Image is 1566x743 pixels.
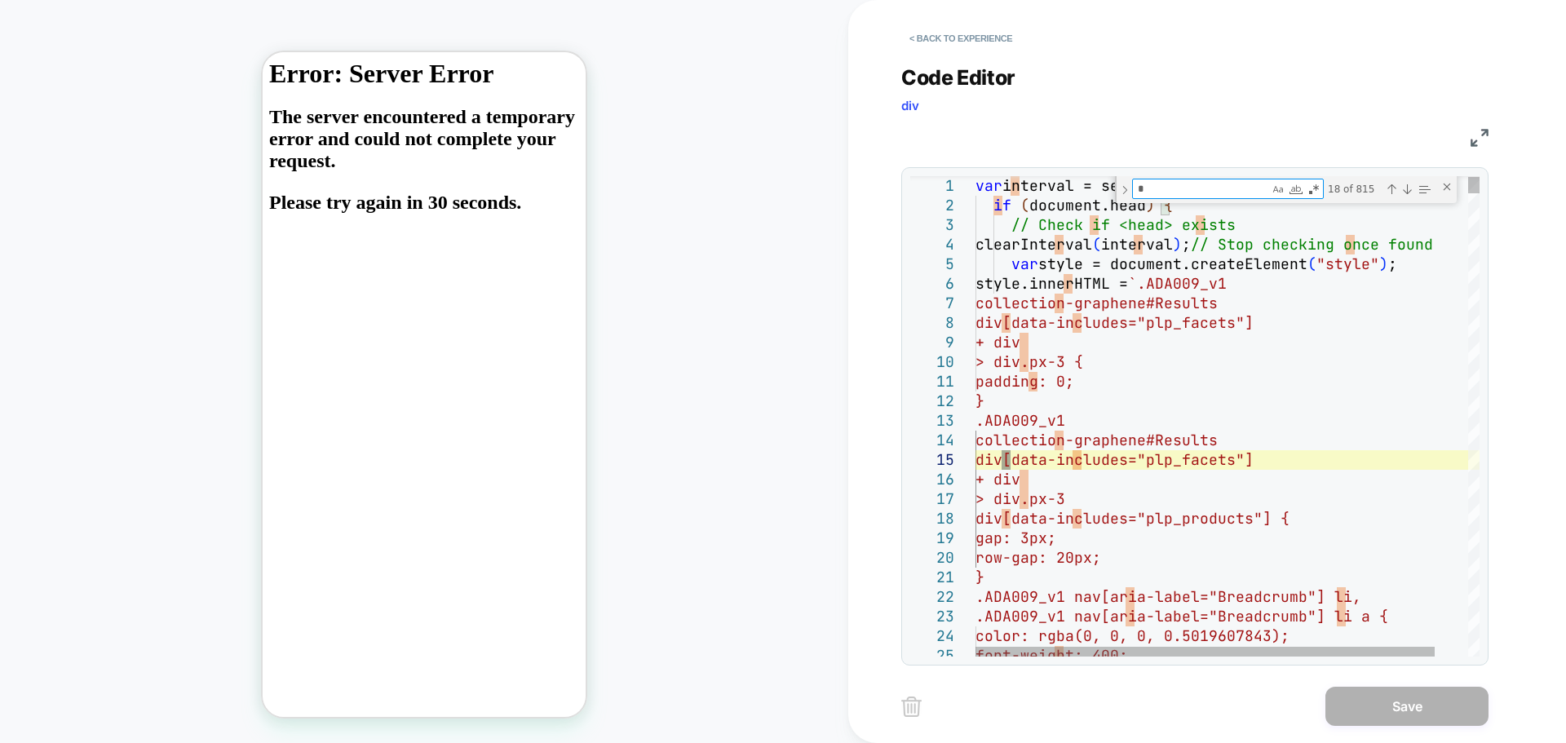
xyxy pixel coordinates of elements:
[910,372,954,391] div: 11
[975,470,1020,489] span: + div
[910,215,954,235] div: 3
[1011,254,1038,273] span: var
[975,235,1092,254] span: clearInterval
[1133,179,1269,198] textarea: Find
[975,176,1002,195] span: var
[1092,235,1101,254] span: (
[1440,180,1453,193] div: Close (Escape)
[993,196,1011,214] span: if
[910,431,954,450] div: 14
[975,509,1290,528] span: div[data-includes="plp_products"] {
[1288,181,1304,197] div: Match Whole Word (Alt+W)
[910,568,954,587] div: 21
[975,333,1020,352] span: + div
[910,176,954,196] div: 1
[910,489,954,509] div: 17
[1029,196,1146,214] span: document.head
[1400,183,1413,196] div: Next Match (Enter)
[910,274,954,294] div: 6
[901,65,1015,90] span: Code Editor
[910,509,954,529] div: 18
[1325,687,1489,726] button: Save
[975,411,1065,430] span: .ADA009_v1
[1020,196,1029,214] span: (
[1002,176,1200,195] span: interval = setInterval
[910,294,954,313] div: 7
[1164,196,1173,214] span: {
[910,411,954,431] div: 13
[1385,183,1398,196] div: Previous Match (Shift+Enter)
[910,626,954,646] div: 24
[910,548,954,568] div: 20
[910,470,954,489] div: 16
[1415,180,1433,198] div: Find in Selection (Alt+L)
[1182,235,1191,254] span: ;
[1173,235,1182,254] span: )
[1191,235,1433,254] span: // Stop checking once found
[910,607,954,626] div: 23
[1316,254,1379,273] span: "style"
[910,391,954,411] div: 12
[1388,254,1397,273] span: ;
[1117,176,1132,203] div: Toggle Replace
[910,450,954,470] div: 15
[910,313,954,333] div: 8
[975,372,1074,391] span: padding: 0;
[910,333,954,352] div: 9
[7,139,316,161] p: Please try again in 30 seconds.
[975,568,984,586] span: }
[975,587,1361,606] span: .ADA009_v1 nav[aria-label="Breadcrumb"] li,
[1326,179,1382,199] div: 18 of 815
[1307,254,1316,273] span: (
[901,98,919,113] span: div
[975,450,1254,469] span: div[data-includes="plp_facets"]
[975,607,1388,626] span: .ADA009_v1 nav[aria-label="Breadcrumb"] li a {
[1471,129,1489,147] img: fullscreen
[1115,176,1457,203] div: Find / Replace
[975,489,1065,508] span: > div.px-3
[975,391,984,410] span: }
[975,352,1083,371] span: > div.px-3 {
[1270,181,1286,197] div: Match Case (Alt+C)
[901,697,922,717] img: delete
[7,54,316,161] h2: The server encountered a temporary error and could not complete your request.
[1038,254,1307,273] span: style = document.createElement
[975,626,1290,645] span: color: rgba(0, 0, 0, 0.5019607843);
[910,235,954,254] div: 4
[975,294,1218,312] span: collection-graphene#Results
[910,587,954,607] div: 22
[910,254,954,274] div: 5
[1379,254,1388,273] span: )
[910,646,954,666] div: 25
[975,313,1254,332] span: div[data-includes="plp_facets"]
[1128,274,1227,293] span: `.ADA009_v1
[1011,215,1236,234] span: // Check if <head> exists
[901,25,1020,51] button: < Back to experience
[910,196,954,215] div: 2
[975,646,1128,665] span: font-weight: 400;
[1101,235,1173,254] span: interval
[910,352,954,372] div: 10
[975,274,1128,293] span: style.innerHTML =
[975,529,1056,547] span: gap: 3px;
[975,548,1101,567] span: row-gap: 20px;
[1146,196,1155,214] span: )
[7,7,316,37] h1: Error: Server Error
[1306,181,1322,197] div: Use Regular Expression (Alt+R)
[910,529,954,548] div: 19
[975,431,1218,449] span: collection-graphene#Results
